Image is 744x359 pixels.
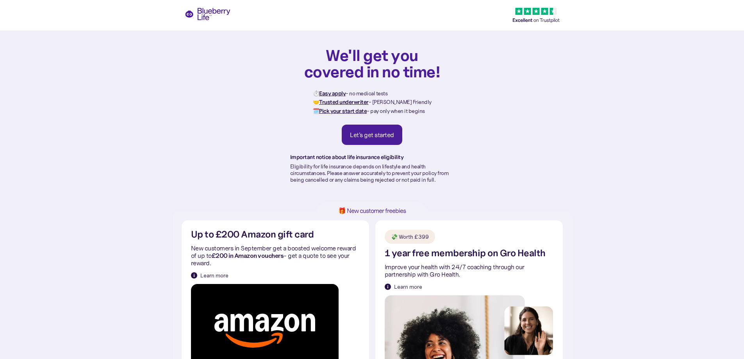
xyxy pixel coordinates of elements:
h1: 🎁 New customer freebies [326,207,418,214]
div: Learn more [394,283,422,291]
h2: 1 year free membership on Gro Health [385,248,546,258]
strong: Pick your start date [319,107,367,114]
div: Let's get started [350,131,394,139]
a: Learn more [385,283,422,291]
p: ⏱️ - no medical tests 🤝 - [PERSON_NAME] Friendly 🗓️ - pay only when it begins [313,89,432,115]
p: Eligibility for life insurance depends on lifestyle and health circumstances. Please answer accur... [290,163,454,183]
h1: We'll get you covered in no time! [304,47,441,80]
a: Learn more [191,271,228,279]
div: Learn more [200,271,228,279]
p: Improve your health with 24/7 coaching through our partnership with Gro Health. [385,263,553,278]
strong: Important notice about life insurance eligibility [290,154,404,161]
strong: Trusted underwriter [319,98,369,105]
p: New customers in September get a boosted welcome reward of up to - get a quote to see your reward. [191,245,360,267]
h2: Up to £200 Amazon gift card [191,230,314,239]
a: Let's get started [342,125,402,145]
div: 💸 Worth £399 [391,233,429,241]
strong: Easy apply [319,90,346,97]
strong: £200 in Amazon vouchers [212,252,284,259]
